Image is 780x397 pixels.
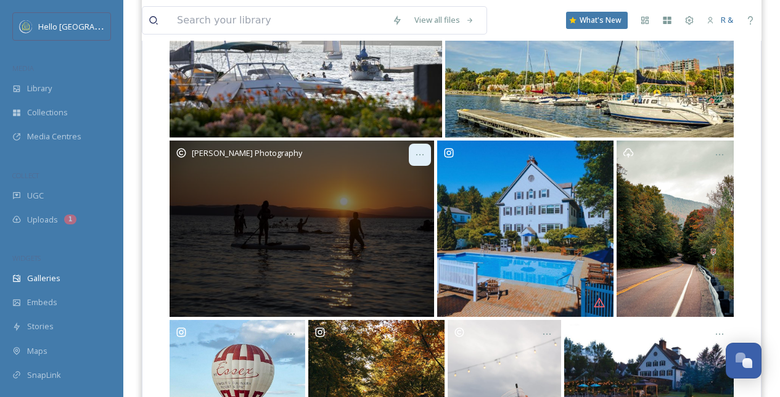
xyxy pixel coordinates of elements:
[20,20,32,33] img: images.png
[27,214,58,226] span: Uploads
[27,297,57,308] span: Embeds
[27,369,61,381] span: SnapLink
[27,190,44,202] span: UGC
[12,253,41,263] span: WIDGETS
[726,343,762,379] button: Open Chat
[27,345,47,357] span: Maps
[192,147,302,158] span: [PERSON_NAME] Photography
[566,12,628,29] a: What's New
[615,139,736,319] a: Vermont highway with leaves about to turn for the fall season.
[168,139,435,319] a: [PERSON_NAME] PhotographyCaleb Kenna Summer 2024
[171,7,386,34] input: Search your library
[12,171,39,180] span: COLLECT
[700,8,739,32] a: R &
[27,131,81,142] span: Media Centres
[64,215,76,224] div: 1
[27,107,68,118] span: Collections
[27,83,52,94] span: Library
[435,139,615,319] a: Summer is here and The Essex Resort & Spa is ready for you! 😍 Come and relax by our outdoor pool,...
[721,14,733,25] span: R &
[27,272,60,284] span: Galleries
[27,321,54,332] span: Stories
[408,8,480,32] a: View all files
[12,63,34,73] span: MEDIA
[38,20,138,32] span: Hello [GEOGRAPHIC_DATA]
